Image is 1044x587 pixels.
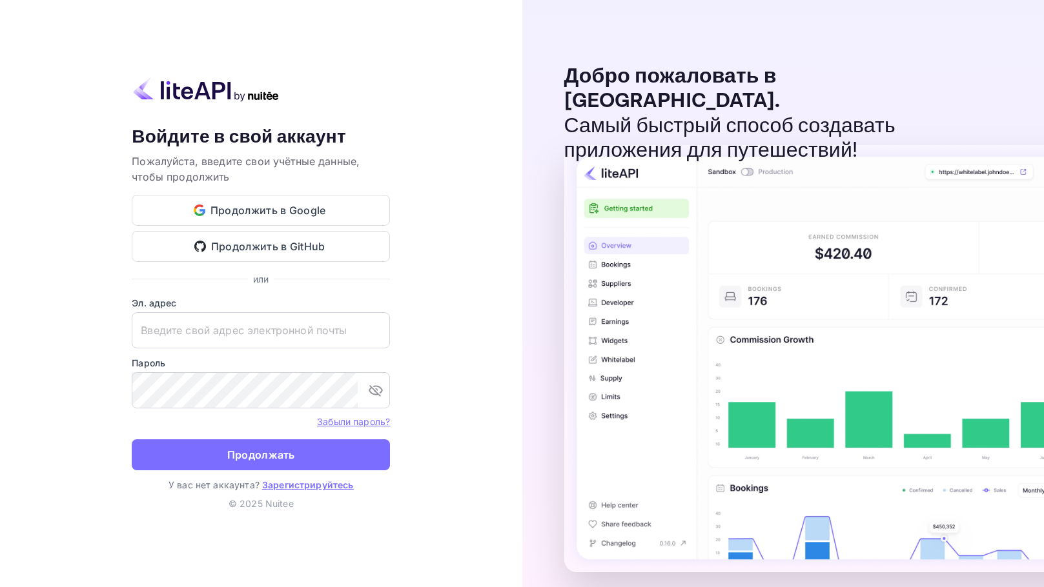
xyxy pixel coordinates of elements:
[227,446,295,464] ya-tr-span: Продолжать
[132,439,390,470] button: Продолжать
[132,77,280,102] img: liteapi
[317,416,390,427] ya-tr-span: Забыли пароль?
[253,274,269,284] ya-tr-span: или
[210,202,326,219] ya-tr-span: Продолжить в Google
[262,479,354,490] a: Зарегистрируйтесь
[564,63,781,114] ya-tr-span: Добро пожаловать в [GEOGRAPHIC_DATA].
[132,312,390,348] input: Введите свой адрес электронной почты
[229,498,294,509] ya-tr-span: © 2025 Nuitee
[363,377,389,403] button: переключить видимость пароля
[169,479,260,490] ya-tr-span: У вас нет аккаунта?
[132,357,165,368] ya-tr-span: Пароль
[317,415,390,428] a: Забыли пароль?
[132,125,346,149] ya-tr-span: Войдите в свой аккаунт
[132,231,390,262] button: Продолжить в GitHub
[564,113,896,164] ya-tr-span: Самый быстрый способ создавать приложения для путешествий!
[132,155,360,183] ya-tr-span: Пожалуйста, введите свои учётные данные, чтобы продолжить
[211,238,325,255] ya-tr-span: Продолжить в GitHub
[132,195,390,226] button: Продолжить в Google
[132,297,176,308] ya-tr-span: Эл. адрес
